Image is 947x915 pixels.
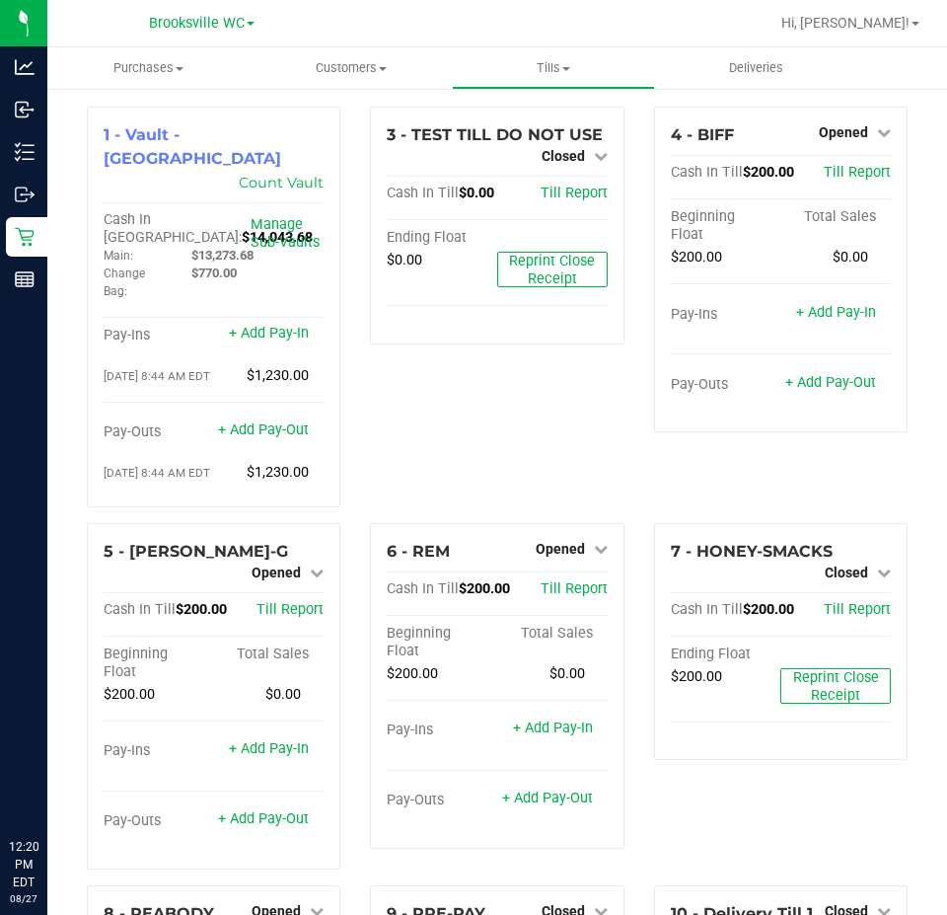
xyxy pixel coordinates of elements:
span: $200.00 [104,686,155,703]
a: Deliveries [655,47,857,89]
span: [DATE] 8:44 AM EDT [104,369,210,383]
span: $1,230.00 [247,464,309,481]
span: $0.00 [549,665,585,682]
span: $200.00 [387,665,438,682]
span: Cash In Till [671,164,743,181]
span: 4 - BIFF [671,125,734,144]
span: Change Bag: [104,267,145,298]
a: Purchases [47,47,250,89]
a: + Add Pay-In [796,304,876,321]
a: + Add Pay-In [229,740,309,757]
span: 7 - HONEY-SMACKS [671,542,833,561]
button: Reprint Close Receipt [497,252,608,287]
span: 6 - REM [387,542,450,561]
span: $770.00 [191,266,237,280]
a: Till Report [824,164,891,181]
div: Total Sales [214,646,325,663]
div: Beginning Float [104,646,214,681]
span: 1 - Vault - [GEOGRAPHIC_DATA] [104,125,281,168]
span: Cash In Till [104,601,176,618]
div: Total Sales [780,208,891,226]
span: Reprint Close Receipt [509,253,595,287]
div: Total Sales [497,625,608,643]
span: Closed [542,148,585,164]
span: $200.00 [671,668,722,685]
div: Beginning Float [387,625,497,660]
span: $200.00 [176,601,227,618]
a: + Add Pay-Out [218,810,309,827]
a: Tills [452,47,654,89]
div: Pay-Ins [104,742,214,760]
div: Pay-Outs [671,376,781,394]
a: Customers [250,47,452,89]
span: Deliveries [702,59,810,77]
a: Manage Sub-Vaults [251,216,320,251]
span: $200.00 [459,580,510,597]
span: Reprint Close Receipt [793,669,879,704]
inline-svg: Inventory [15,142,35,162]
div: Pay-Ins [104,327,214,344]
div: Beginning Float [671,208,781,244]
inline-svg: Analytics [15,57,35,77]
div: Pay-Outs [104,812,214,830]
a: Till Report [541,580,608,597]
iframe: Resource center [20,757,79,816]
button: Reprint Close Receipt [780,668,891,704]
span: Opened [252,565,301,580]
inline-svg: Retail [15,227,35,247]
div: Ending Float [387,229,497,247]
a: + Add Pay-Out [218,421,309,438]
span: Brooksville WC [149,15,245,32]
a: Count Vault [239,174,324,191]
span: Cash In [GEOGRAPHIC_DATA]: [104,211,242,246]
a: Till Report [541,185,608,201]
a: + Add Pay-Out [502,790,593,806]
span: 3 - TEST TILL DO NOT USE [387,125,603,144]
inline-svg: Outbound [15,185,35,204]
span: $0.00 [265,686,301,703]
a: Till Report [824,601,891,618]
div: Pay-Outs [104,423,214,441]
inline-svg: Reports [15,269,35,289]
span: Tills [453,59,653,77]
span: $0.00 [387,252,422,268]
a: Till Report [256,601,324,618]
p: 12:20 PM EDT [9,838,38,891]
div: Pay-Ins [671,306,781,324]
span: Customers [251,59,451,77]
span: $0.00 [833,249,868,266]
a: + Add Pay-In [513,720,593,736]
div: Ending Float [671,646,781,663]
span: $1,230.00 [247,367,309,384]
span: $200.00 [743,164,794,181]
div: Pay-Ins [387,722,497,739]
span: Purchases [47,59,250,77]
span: Cash In Till [387,580,459,597]
span: Opened [536,541,585,557]
span: Main: [104,249,133,263]
span: Cash In Till [387,185,459,201]
a: + Add Pay-In [229,325,309,342]
span: $14,043.68 [242,229,313,246]
span: Closed [825,565,868,580]
span: Cash In Till [671,601,743,618]
span: 5 - [PERSON_NAME]-G [104,542,288,561]
inline-svg: Inbound [15,100,35,119]
span: [DATE] 8:44 AM EDT [104,466,210,480]
span: $200.00 [671,249,722,266]
span: Hi, [PERSON_NAME]! [781,15,910,31]
span: Opened [819,124,868,140]
span: $13,273.68 [191,248,254,263]
div: Pay-Outs [387,792,497,809]
span: $0.00 [459,185,494,201]
p: 08/27 [9,891,38,906]
span: $200.00 [743,601,794,618]
a: + Add Pay-Out [785,374,876,391]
